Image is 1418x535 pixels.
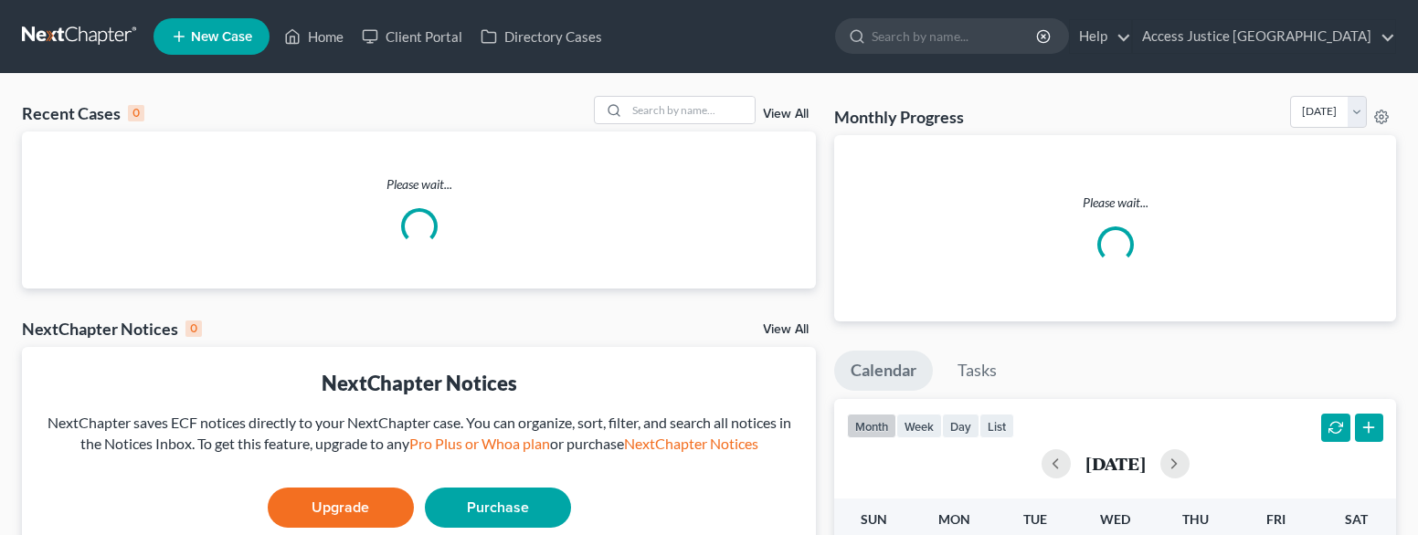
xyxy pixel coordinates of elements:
[834,106,964,128] h3: Monthly Progress
[1266,511,1286,527] span: Fri
[1182,511,1209,527] span: Thu
[624,435,758,452] a: NextChapter Notices
[763,323,809,336] a: View All
[22,318,202,340] div: NextChapter Notices
[872,19,1039,53] input: Search by name...
[861,511,887,527] span: Sun
[185,320,202,337] div: 0
[191,30,252,44] span: New Case
[268,488,414,528] a: Upgrade
[896,414,942,438] button: week
[22,175,816,194] p: Please wait...
[471,20,611,53] a: Directory Cases
[941,351,1013,391] a: Tasks
[353,20,471,53] a: Client Portal
[425,488,571,528] a: Purchase
[1133,20,1395,53] a: Access Justice [GEOGRAPHIC_DATA]
[627,97,755,123] input: Search by name...
[979,414,1014,438] button: list
[128,105,144,121] div: 0
[275,20,353,53] a: Home
[834,351,933,391] a: Calendar
[1345,511,1368,527] span: Sat
[938,511,970,527] span: Mon
[1070,20,1131,53] a: Help
[1023,511,1047,527] span: Tue
[847,414,896,438] button: month
[22,102,144,124] div: Recent Cases
[763,108,809,121] a: View All
[409,435,550,452] a: Pro Plus or Whoa plan
[1085,454,1146,473] h2: [DATE]
[37,369,801,397] div: NextChapter Notices
[849,194,1381,212] p: Please wait...
[37,413,801,455] div: NextChapter saves ECF notices directly to your NextChapter case. You can organize, sort, filter, ...
[1100,511,1130,527] span: Wed
[942,414,979,438] button: day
